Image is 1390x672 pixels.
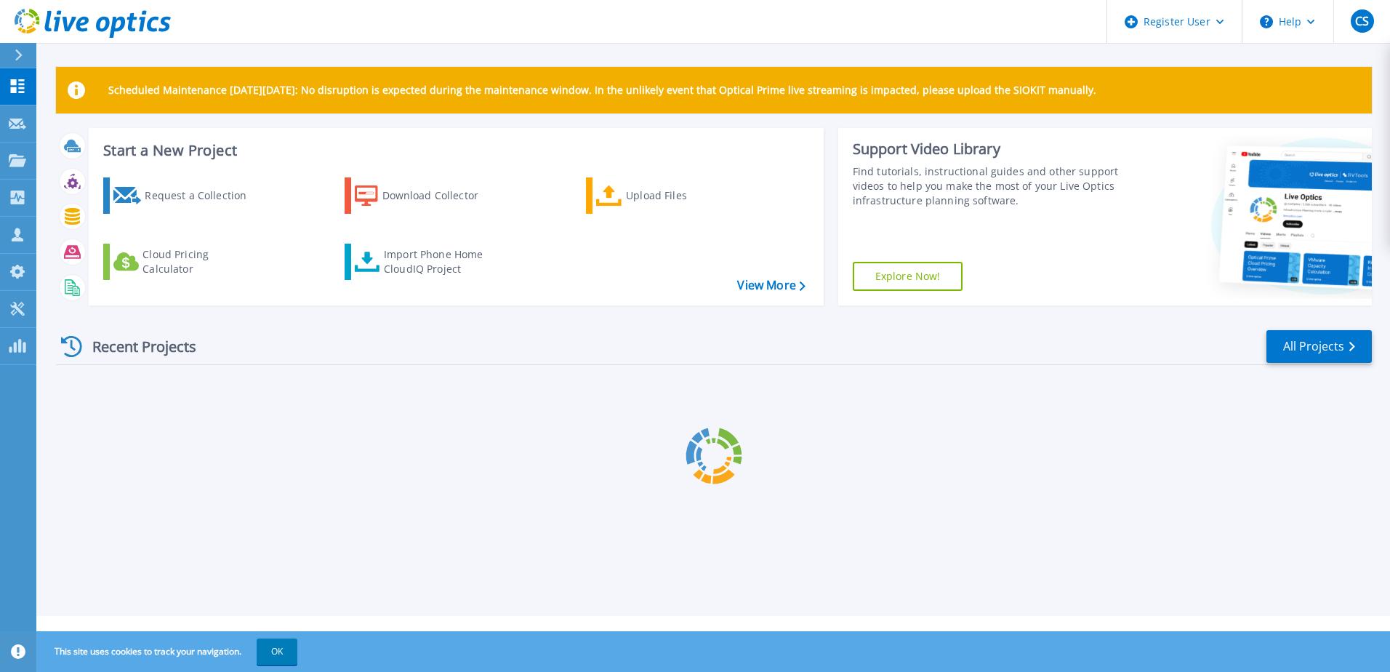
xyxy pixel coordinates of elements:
[56,329,216,364] div: Recent Projects
[853,262,963,291] a: Explore Now!
[626,181,742,210] div: Upload Files
[586,177,748,214] a: Upload Files
[382,181,499,210] div: Download Collector
[108,84,1096,96] p: Scheduled Maintenance [DATE][DATE]: No disruption is expected during the maintenance window. In t...
[145,181,261,210] div: Request a Collection
[853,164,1125,208] div: Find tutorials, instructional guides and other support videos to help you make the most of your L...
[103,143,805,159] h3: Start a New Project
[103,177,265,214] a: Request a Collection
[103,244,265,280] a: Cloud Pricing Calculator
[853,140,1125,159] div: Support Video Library
[737,279,805,292] a: View More
[384,247,497,276] div: Import Phone Home CloudIQ Project
[257,639,297,665] button: OK
[1355,15,1369,27] span: CS
[345,177,507,214] a: Download Collector
[40,639,297,665] span: This site uses cookies to track your navigation.
[142,247,259,276] div: Cloud Pricing Calculator
[1266,330,1372,363] a: All Projects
